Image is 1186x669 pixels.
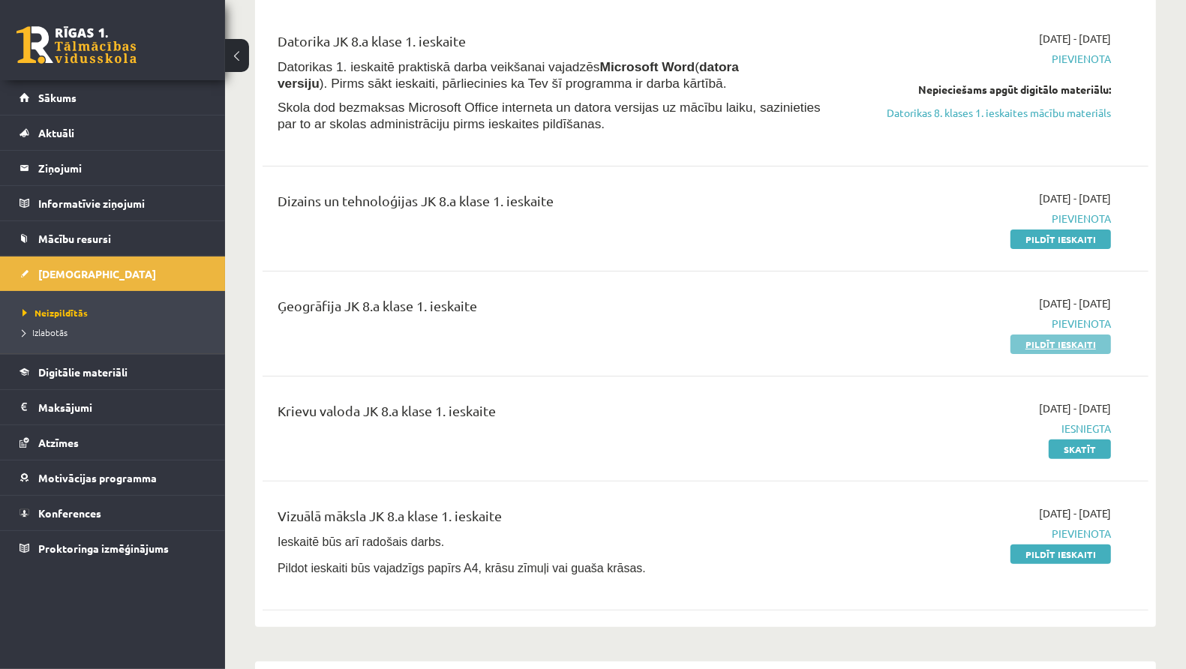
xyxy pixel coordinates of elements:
[278,505,826,533] div: Vizuālā māksla JK 8.a klase 1. ieskaite
[278,295,826,323] div: Ģeogrāfija JK 8.a klase 1. ieskaite
[278,31,826,58] div: Datorika JK 8.a klase 1. ieskaite
[848,421,1111,436] span: Iesniegta
[20,151,206,185] a: Ziņojumi
[38,436,79,449] span: Atzīmes
[278,190,826,218] div: Dizains un tehnoloģijas JK 8.a klase 1. ieskaite
[278,400,826,428] div: Krievu valoda JK 8.a klase 1. ieskaite
[20,80,206,115] a: Sākums
[278,100,821,131] span: Skola dod bezmaksas Microsoft Office interneta un datora versijas uz mācību laiku, sazinieties pa...
[38,126,74,139] span: Aktuāli
[1039,295,1111,311] span: [DATE] - [DATE]
[20,496,206,530] a: Konferences
[1010,544,1111,564] a: Pildīt ieskaiti
[20,390,206,424] a: Maksājumi
[20,355,206,389] a: Digitālie materiāli
[1049,439,1111,459] a: Skatīt
[23,325,210,339] a: Izlabotās
[38,365,128,379] span: Digitālie materiāli
[20,460,206,495] a: Motivācijas programma
[20,115,206,150] a: Aktuāli
[848,211,1111,226] span: Pievienota
[278,59,739,91] b: datora versiju
[38,91,77,104] span: Sākums
[38,506,101,520] span: Konferences
[38,232,111,245] span: Mācību resursi
[848,82,1111,97] div: Nepieciešams apgūt digitālo materiālu:
[17,26,137,64] a: Rīgas 1. Tālmācības vidusskola
[38,267,156,280] span: [DEMOGRAPHIC_DATA]
[23,306,210,319] a: Neizpildītās
[20,256,206,291] a: [DEMOGRAPHIC_DATA]
[278,562,646,574] span: Pildot ieskaiti būs vajadzīgs papīrs A4, krāsu zīmuļi vai guaša krāsas.
[20,221,206,256] a: Mācību resursi
[1010,334,1111,354] a: Pildīt ieskaiti
[20,186,206,220] a: Informatīvie ziņojumi
[38,471,157,484] span: Motivācijas programma
[38,541,169,555] span: Proktoringa izmēģinājums
[1010,229,1111,249] a: Pildīt ieskaiti
[1039,505,1111,521] span: [DATE] - [DATE]
[600,59,695,74] b: Microsoft Word
[278,535,444,548] span: Ieskaitē būs arī radošais darbs.
[848,526,1111,541] span: Pievienota
[38,186,206,220] legend: Informatīvie ziņojumi
[38,151,206,185] legend: Ziņojumi
[278,59,739,91] span: Datorikas 1. ieskaitē praktiskā darba veikšanai vajadzēs ( ). Pirms sākt ieskaiti, pārliecinies k...
[20,425,206,460] a: Atzīmes
[23,326,68,338] span: Izlabotās
[848,316,1111,331] span: Pievienota
[38,390,206,424] legend: Maksājumi
[1039,31,1111,46] span: [DATE] - [DATE]
[848,105,1111,121] a: Datorikas 8. klases 1. ieskaites mācību materiāls
[23,307,88,319] span: Neizpildītās
[1039,190,1111,206] span: [DATE] - [DATE]
[1039,400,1111,416] span: [DATE] - [DATE]
[20,531,206,565] a: Proktoringa izmēģinājums
[848,51,1111,67] span: Pievienota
